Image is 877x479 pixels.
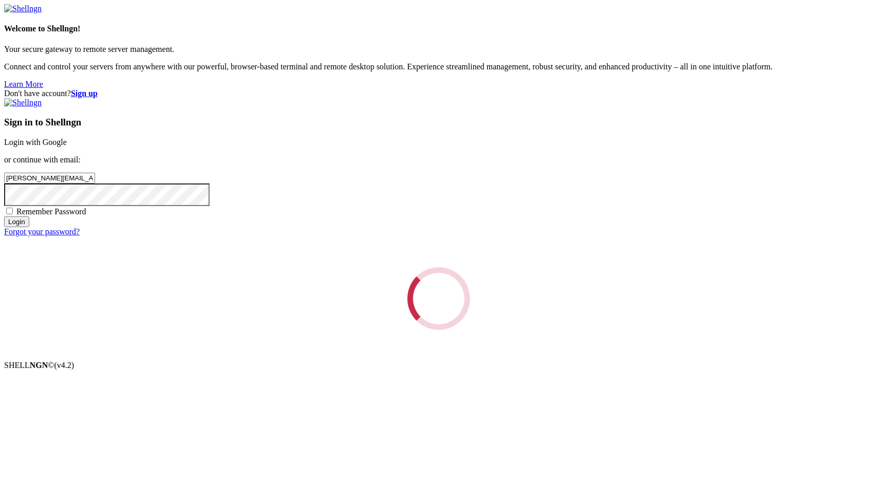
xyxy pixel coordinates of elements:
img: Shellngn [4,4,42,13]
a: Forgot your password? [4,227,80,236]
div: Don't have account? [4,89,873,98]
a: Learn More [4,80,43,88]
input: Email address [4,173,95,183]
a: Sign up [71,89,98,98]
p: or continue with email: [4,155,873,164]
b: NGN [30,361,48,370]
span: Remember Password [16,207,86,216]
p: Your secure gateway to remote server management. [4,45,873,54]
h4: Welcome to Shellngn! [4,24,873,33]
span: SHELL © [4,361,74,370]
p: Connect and control your servers from anywhere with our powerful, browser-based terminal and remo... [4,62,873,71]
img: Shellngn [4,98,42,107]
a: Login with Google [4,138,67,146]
span: 4.2.0 [54,361,74,370]
input: Remember Password [6,208,13,214]
input: Login [4,216,29,227]
h3: Sign in to Shellngn [4,117,873,128]
div: Loading... [407,267,470,330]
